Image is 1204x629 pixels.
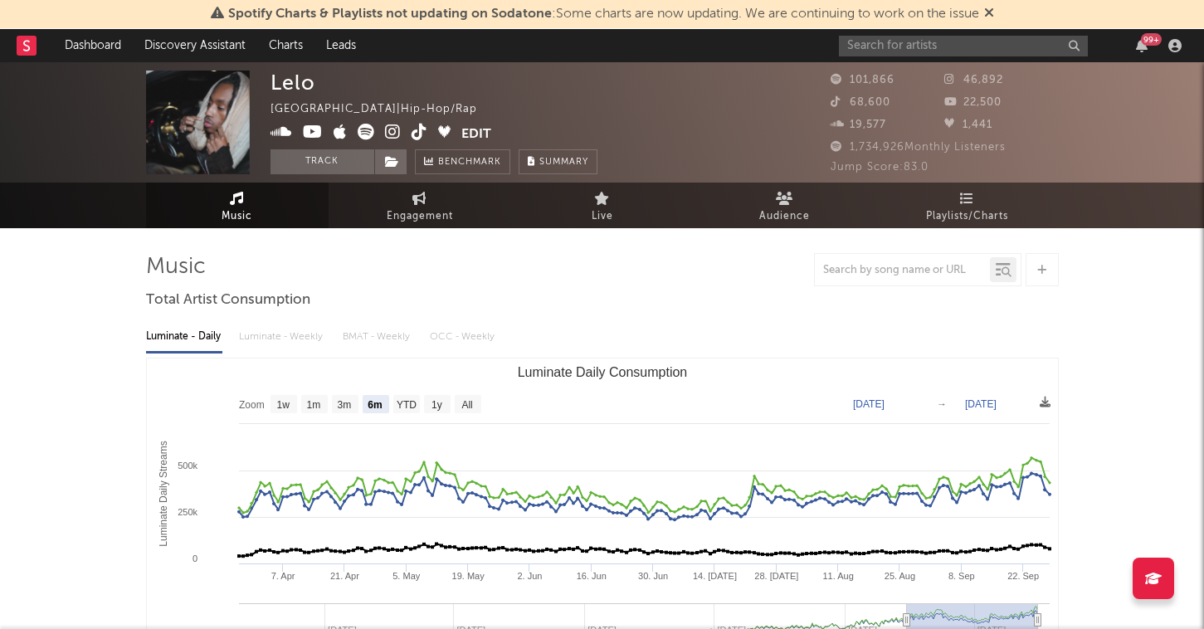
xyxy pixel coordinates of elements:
[926,207,1008,227] span: Playlists/Charts
[329,183,511,228] a: Engagement
[517,571,542,581] text: 2. Jun
[831,75,894,85] span: 101,866
[228,7,552,21] span: Spotify Charts & Playlists not updating on Sodatone
[415,149,510,174] a: Benchmark
[276,399,290,411] text: 1w
[853,398,885,410] text: [DATE]
[576,571,606,581] text: 16. Jun
[157,441,168,546] text: Luminate Daily Streams
[337,399,351,411] text: 3m
[831,142,1006,153] span: 1,734,926 Monthly Listeners
[257,29,314,62] a: Charts
[306,399,320,411] text: 1m
[368,399,382,411] text: 6m
[948,571,974,581] text: 8. Sep
[461,399,472,411] text: All
[694,183,876,228] a: Audience
[944,97,1002,108] span: 22,500
[1136,39,1148,52] button: 99+
[511,183,694,228] a: Live
[53,29,133,62] a: Dashboard
[438,153,501,173] span: Benchmark
[192,553,197,563] text: 0
[965,398,997,410] text: [DATE]
[271,100,496,119] div: [GEOGRAPHIC_DATA] | Hip-Hop/Rap
[222,207,252,227] span: Music
[146,323,222,351] div: Luminate - Daily
[831,119,886,130] span: 19,577
[638,571,668,581] text: 30. Jun
[271,571,295,581] text: 7. Apr
[944,75,1003,85] span: 46,892
[815,264,990,277] input: Search by song name or URL
[1141,33,1162,46] div: 99 +
[228,7,979,21] span: : Some charts are now updating. We are continuing to work on the issue
[519,149,597,174] button: Summary
[876,183,1059,228] a: Playlists/Charts
[146,290,310,310] span: Total Artist Consumption
[984,7,994,21] span: Dismiss
[692,571,736,581] text: 14. [DATE]
[831,162,929,173] span: Jump Score: 83.0
[392,571,421,581] text: 5. May
[937,398,947,410] text: →
[271,71,315,95] div: Lelo
[271,149,374,174] button: Track
[539,158,588,167] span: Summary
[592,207,613,227] span: Live
[396,399,416,411] text: YTD
[944,119,992,130] span: 1,441
[431,399,442,411] text: 1y
[330,571,359,581] text: 21. Apr
[831,97,890,108] span: 68,600
[239,399,265,411] text: Zoom
[517,365,687,379] text: Luminate Daily Consumption
[1007,571,1039,581] text: 22. Sep
[884,571,914,581] text: 25. Aug
[314,29,368,62] a: Leads
[754,571,798,581] text: 28. [DATE]
[133,29,257,62] a: Discovery Assistant
[839,36,1088,56] input: Search for artists
[178,507,197,517] text: 250k
[451,571,485,581] text: 19. May
[146,183,329,228] a: Music
[461,124,491,144] button: Edit
[178,461,197,471] text: 500k
[387,207,453,227] span: Engagement
[822,571,853,581] text: 11. Aug
[759,207,810,227] span: Audience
